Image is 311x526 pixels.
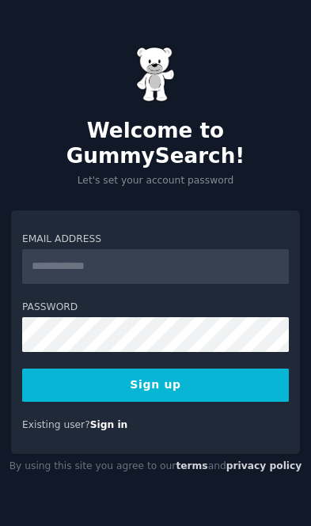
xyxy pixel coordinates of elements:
[22,233,289,247] label: Email Address
[22,369,289,402] button: Sign up
[22,301,289,315] label: Password
[226,460,302,471] a: privacy policy
[90,419,128,430] a: Sign in
[136,47,176,102] img: Gummy Bear
[176,460,207,471] a: terms
[22,419,90,430] span: Existing user?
